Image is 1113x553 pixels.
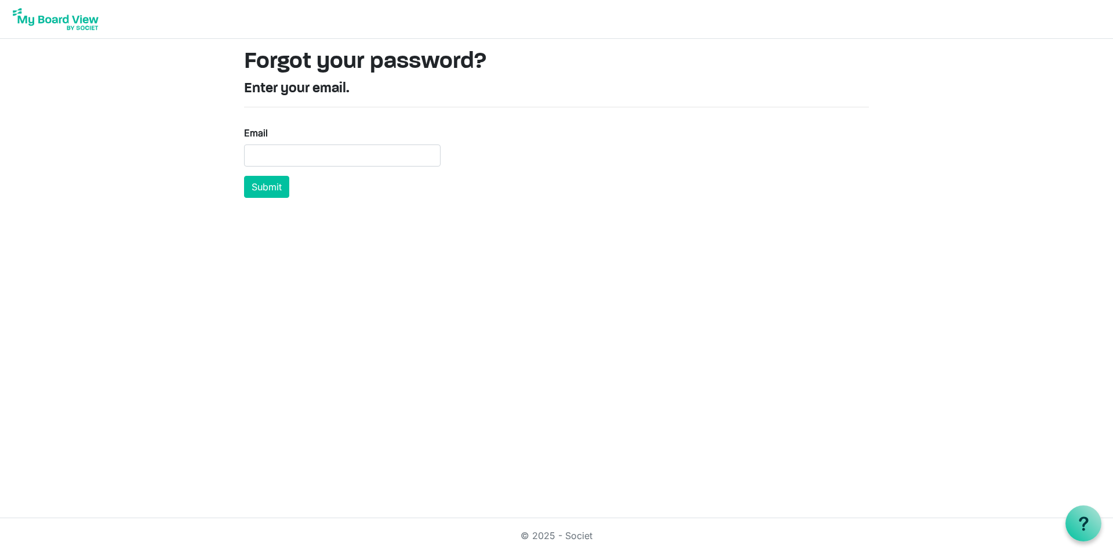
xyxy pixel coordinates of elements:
a: © 2025 - Societ [521,530,592,541]
label: Email [244,126,268,140]
button: Submit [244,176,289,198]
h1: Forgot your password? [244,48,869,76]
img: My Board View Logo [9,5,102,34]
h4: Enter your email. [244,81,869,97]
